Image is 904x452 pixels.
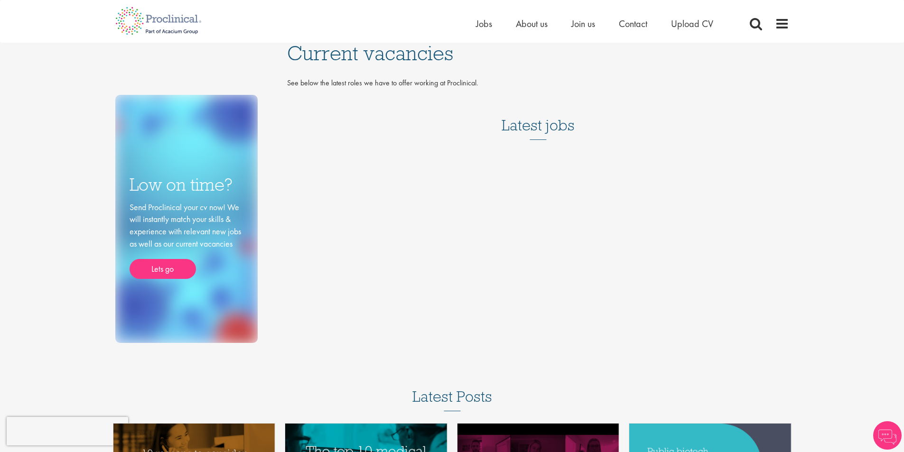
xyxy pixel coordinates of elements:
[130,175,243,194] h3: Low on time?
[130,259,196,279] a: Lets go
[412,388,492,411] h3: Latest Posts
[516,18,548,30] a: About us
[619,18,647,30] a: Contact
[130,201,243,279] div: Send Proclinical your cv now! We will instantly match your skills & experience with relevant new ...
[571,18,595,30] a: Join us
[873,421,902,450] img: Chatbot
[7,417,128,445] iframe: reCAPTCHA
[287,78,789,89] p: See below the latest roles we have to offer working at Proclinical.
[476,18,492,30] a: Jobs
[671,18,713,30] a: Upload CV
[287,40,453,66] span: Current vacancies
